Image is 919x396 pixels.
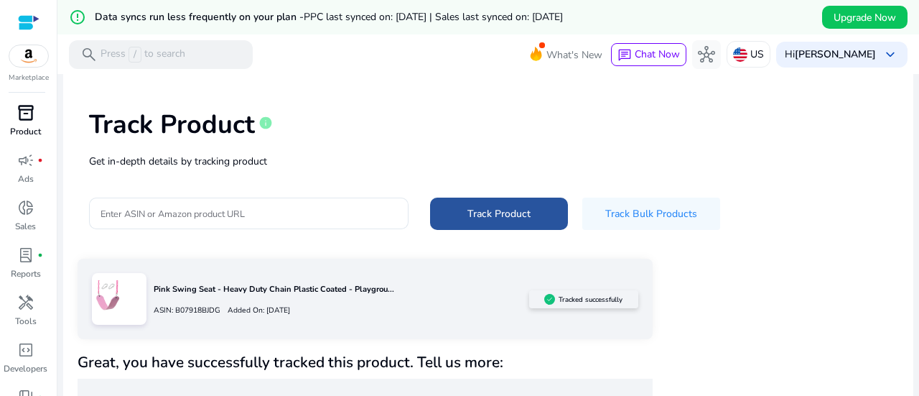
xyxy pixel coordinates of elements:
[430,198,568,230] button: Track Product
[17,152,34,169] span: campaign
[582,198,720,230] button: Track Bulk Products
[15,220,36,233] p: Sales
[154,305,220,316] p: ASIN: B07918BJDG
[17,104,34,121] span: inventory_2
[258,116,273,130] span: info
[15,315,37,328] p: Tools
[733,47,747,62] img: us.svg
[37,157,43,163] span: fiber_manual_record
[17,341,34,359] span: code_blocks
[544,294,555,305] img: sellerapp_active
[92,280,124,313] img: 61-K7etd6zL.jpg
[10,125,41,138] p: Product
[9,73,49,83] p: Marketplace
[89,109,255,140] h1: Track Product
[17,199,34,216] span: donut_small
[9,45,48,67] img: amazon.svg
[17,247,34,264] span: lab_profile
[617,48,632,63] span: chat
[154,284,529,296] p: Pink Swing Seat - Heavy Duty Chain Plastic Coated - Playgrou...
[78,354,653,372] h4: Great, you have successfully tracked this product. Tell us more:
[18,172,34,185] p: Ads
[95,11,563,24] h5: Data syncs run less frequently on your plan -
[69,9,86,26] mat-icon: error_outline
[546,42,602,68] span: What's New
[605,206,697,221] span: Track Bulk Products
[11,267,41,280] p: Reports
[129,47,141,63] span: /
[17,294,34,311] span: handyman
[750,42,764,67] p: US
[101,47,185,63] p: Press to search
[692,40,721,69] button: hub
[882,46,899,63] span: keyboard_arrow_down
[785,50,876,60] p: Hi
[304,10,563,24] span: PPC last synced on: [DATE] | Sales last synced on: [DATE]
[822,6,908,29] button: Upgrade Now
[834,10,896,25] span: Upgrade Now
[611,43,686,66] button: chatChat Now
[80,46,98,63] span: search
[467,206,531,221] span: Track Product
[89,154,887,169] p: Get in-depth details by tracking product
[698,46,715,63] span: hub
[635,47,680,61] span: Chat Now
[37,252,43,258] span: fiber_manual_record
[559,295,622,304] h5: Tracked successfully
[795,47,876,61] b: [PERSON_NAME]
[4,362,47,375] p: Developers
[220,305,290,316] p: Added On: [DATE]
